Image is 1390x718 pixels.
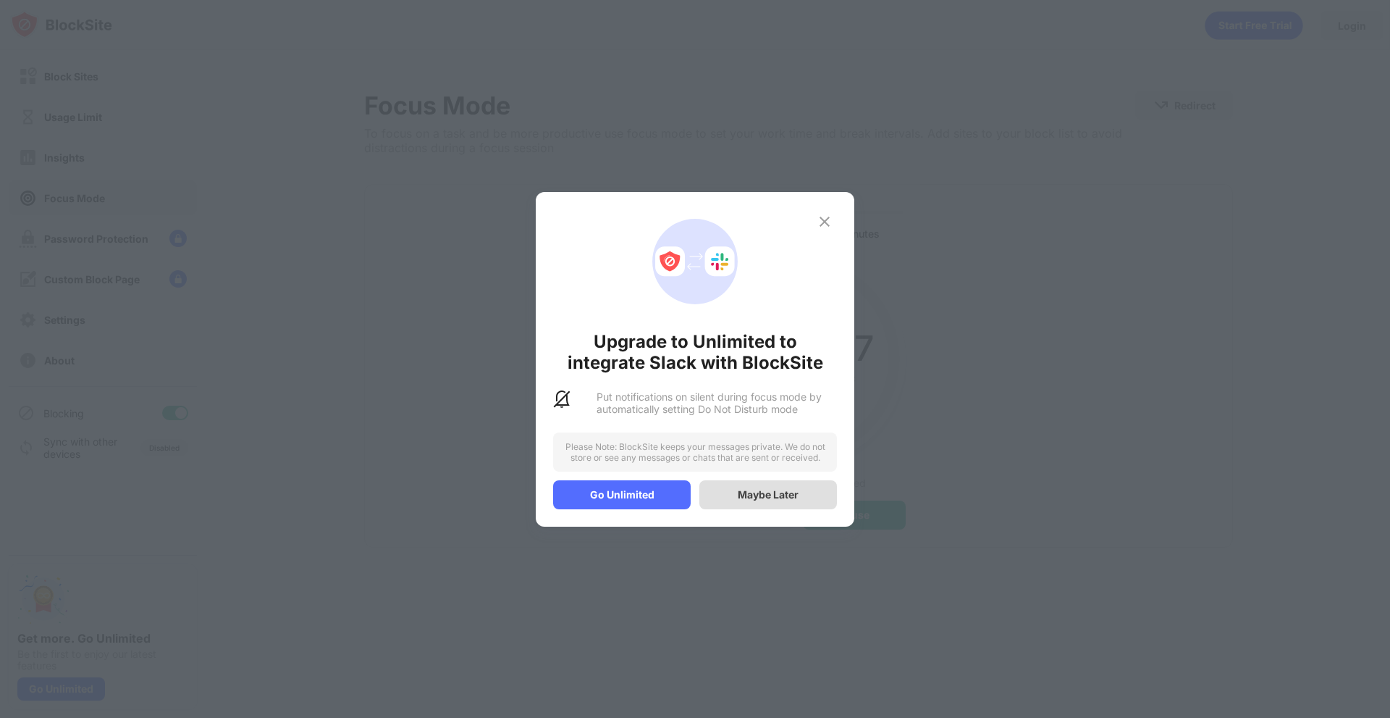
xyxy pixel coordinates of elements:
div: Maybe Later [738,488,799,501]
div: Go Unlimited [553,480,691,509]
img: x-button.svg [816,213,833,230]
div: animation [643,209,747,314]
img: slack-dnd-notifications.svg [553,391,570,408]
div: Upgrade to Unlimited to integrate Slack with BlockSite [553,331,837,373]
div: Put notifications on silent during focus mode by automatically setting Do Not Disturb mode [597,391,837,415]
div: Please Note: BlockSite keeps your messages private. We do not store or see any messages or chats ... [553,433,837,472]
